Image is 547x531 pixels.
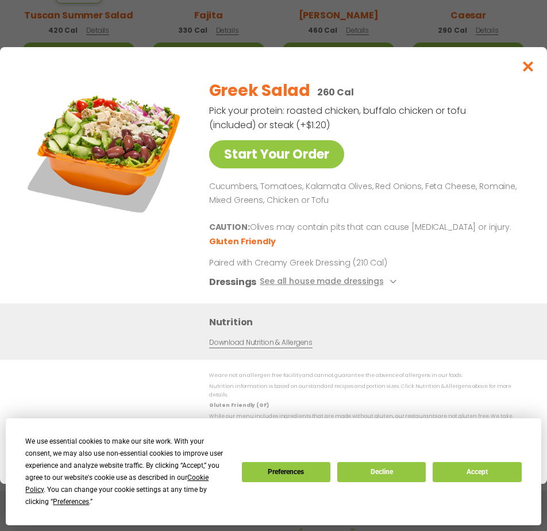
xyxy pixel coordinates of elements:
h3: Dressings [209,275,257,289]
button: Accept [433,462,521,482]
h2: Greek Salad [209,79,310,103]
a: Download Nutrition & Allergens [209,337,313,348]
div: We use essential cookies to make our site work. With your consent, we may also use non-essential ... [25,436,228,508]
img: Featured product photo for Greek Salad [25,70,186,231]
p: Olives may contain pits that can cause [MEDICAL_DATA] or injury. [209,221,520,234]
p: Nutrition information is based on our standard recipes and portion sizes. Click Nutrition & Aller... [209,382,524,400]
li: Gluten Friendly [209,236,278,248]
button: Preferences [242,462,330,482]
h3: Nutrition [209,315,530,329]
p: Cucumbers, Tomatoes, Kalamata Olives, Red Onions, Feta Cheese, Romaine, Mixed Greens, Chicken or ... [209,180,520,207]
p: While our menu includes ingredients that are made without gluten, our restaurants are not gluten ... [209,412,524,430]
span: Preferences [53,498,89,506]
p: Paired with Creamy Greek Dressing (210 Cal) [209,257,422,269]
button: Close modal [510,47,547,86]
p: We are not an allergen free facility and cannot guarantee the absence of allergens in our foods. [209,371,524,380]
div: Cookie Consent Prompt [6,418,541,525]
button: See all house made dressings [260,275,399,289]
p: 260 Cal [317,85,354,99]
button: Decline [337,462,426,482]
a: Start Your Order [209,140,344,168]
p: Pick your protein: roasted chicken, buffalo chicken or tofu (included) or steak (+$1.20) [209,103,468,132]
b: CAUTION: [209,221,250,233]
strong: Gluten Friendly (GF) [209,402,269,409]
